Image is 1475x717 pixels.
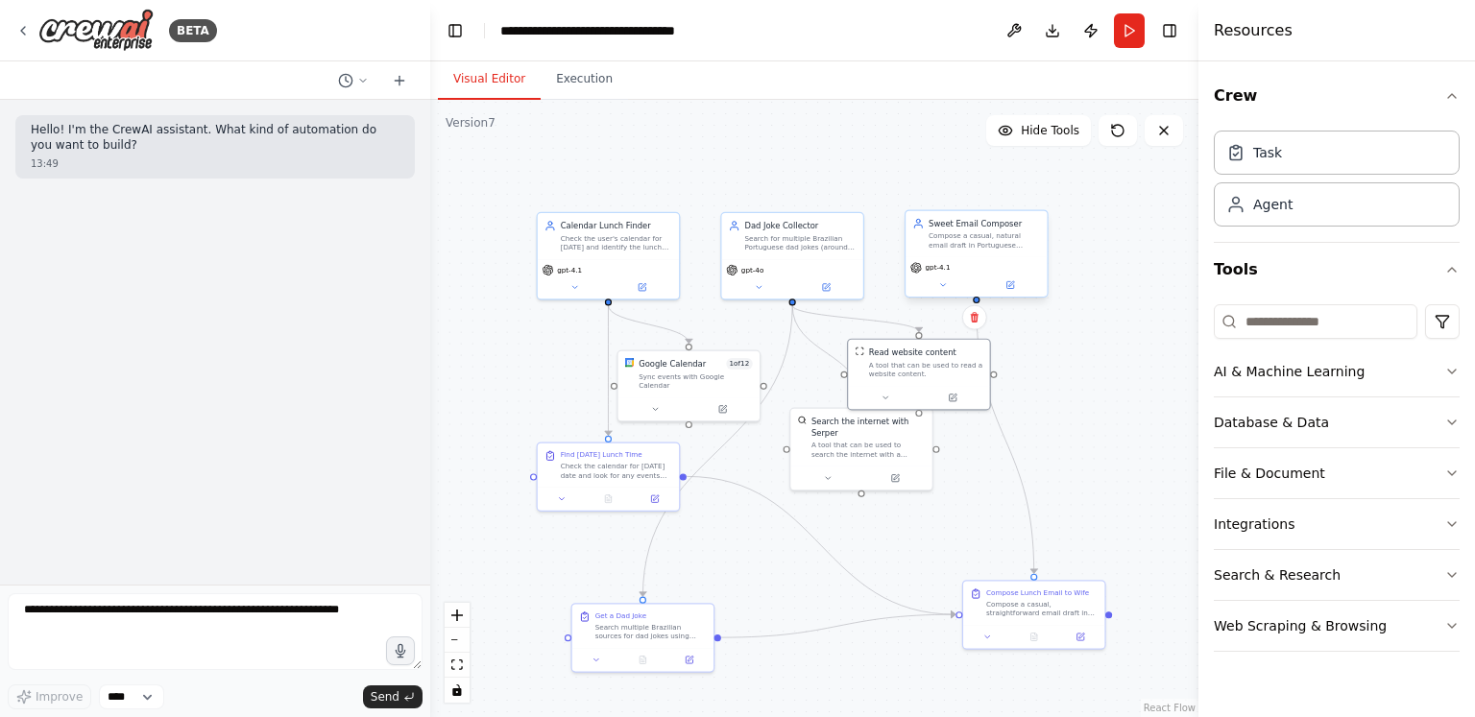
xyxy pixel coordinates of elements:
[8,684,91,709] button: Improve
[1214,243,1460,297] button: Tools
[1214,347,1460,396] button: AI & Machine Learning
[384,69,415,92] button: Start a new chat
[690,402,756,416] button: Open in side panel
[386,636,415,665] button: Click to speak your automation idea
[720,212,864,300] div: Dad Joke CollectorSearch for multiple Brazilian Portuguese dad jokes (around 20) from various sou...
[617,350,761,422] div: Google CalendarGoogle Calendar1of12Sync events with Google Calendar
[726,358,753,370] span: Number of enabled actions
[1214,499,1460,549] button: Integrations
[584,492,633,506] button: No output available
[789,408,933,491] div: SerperDevToolSearch the internet with SerperA tool that can be used to search the internet with a...
[635,492,674,506] button: Open in side panel
[541,60,628,100] button: Execution
[920,391,985,404] button: Open in side panel
[602,305,694,344] g: Edge from d58e5695-dd71-4e5a-9a00-1d1261fa5f5b to dee0c3d5-e7c8-4ff0-a1a0-a896c2cc4759
[786,305,867,401] g: Edge from 4a2da45d-9394-4559-9284-f7dc6ce75301 to f45413b2-0047-4370-ad1c-f6e671ec0996
[1144,703,1196,713] a: React Flow attribution
[625,358,635,368] img: Google Calendar
[905,212,1049,300] div: Sweet Email ComposerCompose a casual, natural email draft in Portuguese ([GEOGRAPHIC_DATA]) from ...
[1060,630,1100,643] button: Open in side panel
[687,470,955,620] g: Edge from 436de351-36c4-4980-bec3-19cf7c8199dd to 7dd046bd-95c8-4486-87c0-f5a8e168cfd8
[869,360,983,378] div: A tool that can be used to read a website content.
[602,305,614,435] g: Edge from d58e5695-dd71-4e5a-9a00-1d1261fa5f5b to 436de351-36c4-4980-bec3-19cf7c8199dd
[786,305,925,332] g: Edge from 4a2da45d-9394-4559-9284-f7dc6ce75301 to 428685cd-d5a7-43d1-91c3-106c54bc335a
[637,305,798,596] g: Edge from 4a2da45d-9394-4559-9284-f7dc6ce75301 to daf283ad-6838-4fe6-94f2-96d8626294af
[1214,550,1460,600] button: Search & Research
[445,603,470,703] div: React Flow controls
[31,156,399,171] div: 13:49
[811,416,926,439] div: Search the internet with Serper
[438,60,541,100] button: Visual Editor
[744,234,856,252] div: Search for multiple Brazilian Portuguese dad jokes (around 20) from various sources, then randoml...
[986,600,1098,618] div: Compose a casual, straightforward email draft in Portuguese ([GEOGRAPHIC_DATA]) from [PERSON_NAME...
[986,115,1091,146] button: Hide Tools
[721,609,955,643] g: Edge from daf283ad-6838-4fe6-94f2-96d8626294af to 7dd046bd-95c8-4486-87c0-f5a8e168cfd8
[561,450,642,460] div: Find [DATE] Lunch Time
[31,123,399,153] p: Hello! I'm the CrewAI assistant. What kind of automation do you want to build?
[571,603,715,672] div: Get a Dad JokeSearch multiple Brazilian sources for dad jokes using terms like "piadas de pai", "...
[971,305,1040,573] g: Edge from 911e2a15-c24e-499e-9ba4-783eb256c87a to 7dd046bd-95c8-4486-87c0-f5a8e168cfd8
[618,653,667,666] button: No output available
[445,628,470,653] button: zoom out
[537,212,681,300] div: Calendar Lunch FinderCheck the user's calendar for [DATE] and identify the lunch time slot, provi...
[537,442,681,511] div: Find [DATE] Lunch TimeCheck the calendar for [DATE] date and look for any events related to lunch...
[595,611,646,621] div: Get a Dad Joke
[962,305,987,330] button: Delete node
[445,678,470,703] button: toggle interactivity
[929,218,1040,229] div: Sweet Email Composer
[1214,297,1460,667] div: Tools
[38,9,154,52] img: Logo
[1214,397,1460,447] button: Database & Data
[36,689,83,705] span: Improve
[445,603,470,628] button: zoom in
[862,471,928,485] button: Open in side panel
[929,231,1040,250] div: Compose a casual, natural email draft in Portuguese ([GEOGRAPHIC_DATA]) from [PERSON_NAME] to {wi...
[793,280,858,294] button: Open in side panel
[1021,123,1079,138] span: Hide Tools
[610,280,675,294] button: Open in side panel
[1009,630,1058,643] button: No output available
[962,580,1106,649] div: Compose Lunch Email to WifeCompose a casual, straightforward email draft in Portuguese ([GEOGRAPH...
[1156,17,1183,44] button: Hide right sidebar
[1214,19,1293,42] h4: Resources
[978,278,1043,292] button: Open in side panel
[595,623,707,641] div: Search multiple Brazilian sources for dad jokes using terms like "piadas de pai", "tiradas de pai...
[442,17,469,44] button: Hide left sidebar
[811,441,926,459] div: A tool that can be used to search the internet with a search_query. Supports different search typ...
[1253,195,1293,214] div: Agent
[169,19,217,42] div: BETA
[798,416,808,425] img: SerperDevTool
[847,339,991,411] div: ScrapeWebsiteToolRead website contentA tool that can be used to read a website content.
[561,234,672,252] div: Check the user's calendar for [DATE] and identify the lunch time slot, providing only the specifi...
[1214,448,1460,498] button: File & Document
[363,685,423,708] button: Send
[869,347,956,358] div: Read website content
[669,653,709,666] button: Open in side panel
[561,220,672,231] div: Calendar Lunch Finder
[371,689,399,705] span: Send
[1214,123,1460,242] div: Crew
[330,69,376,92] button: Switch to previous chat
[741,266,764,275] span: gpt-4o
[1253,143,1282,162] div: Task
[557,266,582,275] span: gpt-4.1
[500,21,716,40] nav: breadcrumb
[986,588,1089,598] div: Compose Lunch Email to Wife
[744,220,856,231] div: Dad Joke Collector
[446,115,496,131] div: Version 7
[855,347,864,356] img: ScrapeWebsiteTool
[561,462,672,480] div: Check the calendar for [DATE] date and look for any events related to lunch (lunch meeting, lunch...
[445,653,470,678] button: fit view
[1214,69,1460,123] button: Crew
[639,371,753,390] div: Sync events with Google Calendar
[639,358,706,370] div: Google Calendar
[926,263,951,273] span: gpt-4.1
[1214,601,1460,651] button: Web Scraping & Browsing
